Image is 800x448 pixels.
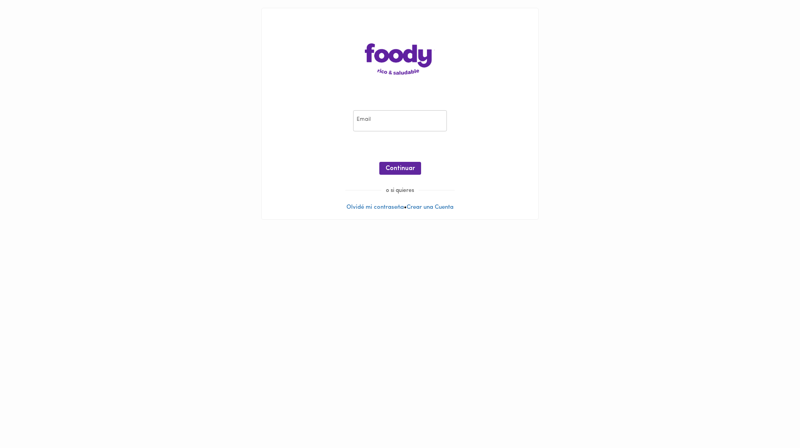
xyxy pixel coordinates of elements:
[381,188,419,194] span: o si quieres
[379,162,421,175] button: Continuar
[353,110,447,132] input: pepitoperez@gmail.com
[346,204,404,210] a: Olvidé mi contraseña
[407,204,454,210] a: Crear una Cuenta
[262,8,538,219] div: •
[386,165,415,172] span: Continuar
[365,43,435,75] img: logo-main-page.png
